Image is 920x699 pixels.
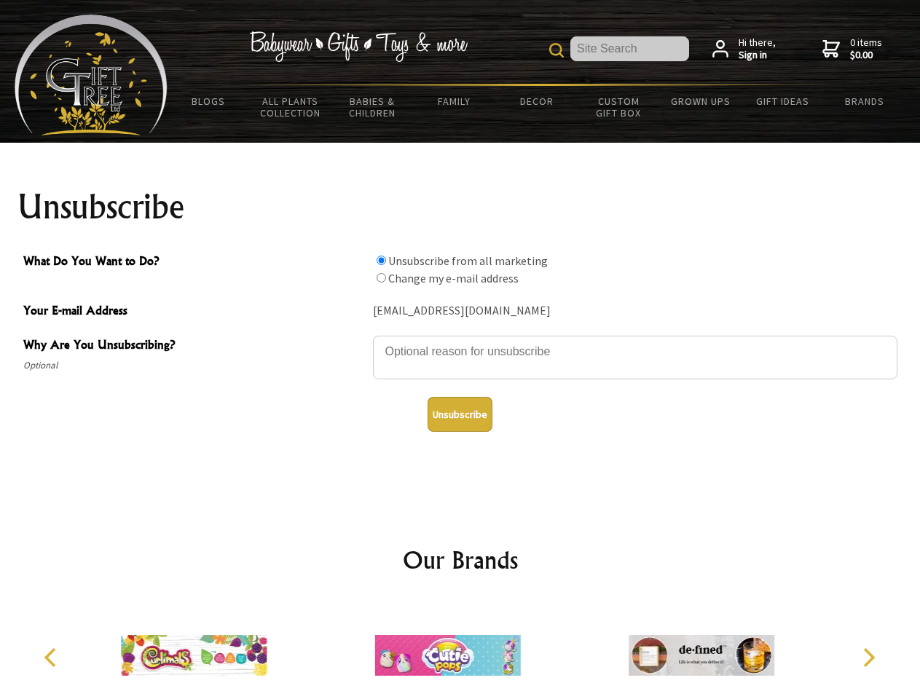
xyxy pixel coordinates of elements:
a: Grown Ups [659,86,742,116]
a: Decor [495,86,578,116]
textarea: Why Are You Unsubscribing? [373,336,897,379]
a: 0 items$0.00 [822,36,882,62]
h2: Our Brands [29,542,892,577]
span: 0 items [850,36,882,62]
span: Optional [23,357,366,374]
a: Family [414,86,496,116]
span: Hi there, [739,36,776,62]
strong: Sign in [739,49,776,62]
img: Babyware - Gifts - Toys and more... [15,15,168,135]
button: Previous [36,641,68,674]
input: What Do You Want to Do? [377,273,386,283]
label: Change my e-mail address [388,271,519,285]
a: Hi there,Sign in [712,36,776,62]
a: Gift Ideas [742,86,824,116]
span: Why Are You Unsubscribing? [23,336,366,357]
label: Unsubscribe from all marketing [388,253,548,268]
input: What Do You Want to Do? [377,256,386,265]
a: Custom Gift Box [578,86,660,128]
span: What Do You Want to Do? [23,252,366,273]
img: product search [549,43,564,58]
input: Site Search [570,36,689,61]
a: Babies & Children [331,86,414,128]
strong: $0.00 [850,49,882,62]
div: [EMAIL_ADDRESS][DOMAIN_NAME] [373,300,897,323]
a: Brands [824,86,906,116]
button: Unsubscribe [428,397,492,432]
button: Next [852,641,884,674]
a: BLOGS [168,86,250,116]
span: Your E-mail Address [23,301,366,323]
h1: Unsubscribe [17,189,903,224]
a: All Plants Collection [250,86,332,128]
img: Babywear - Gifts - Toys & more [249,31,468,62]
